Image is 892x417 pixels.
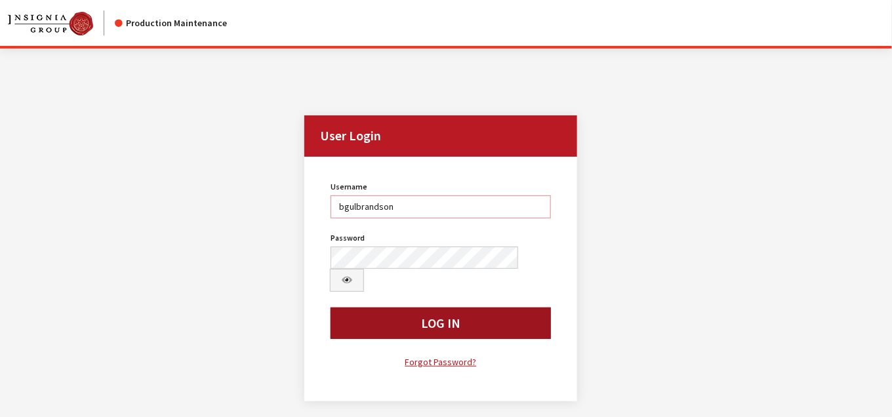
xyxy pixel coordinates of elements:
[331,232,365,244] label: Password
[8,10,115,35] a: Insignia Group logo
[331,181,367,193] label: Username
[331,355,551,370] a: Forgot Password?
[115,16,227,30] div: Production Maintenance
[330,269,364,292] button: Show Password
[8,12,93,35] img: Catalog Maintenance
[304,115,577,157] h2: User Login
[331,308,551,339] button: Log In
